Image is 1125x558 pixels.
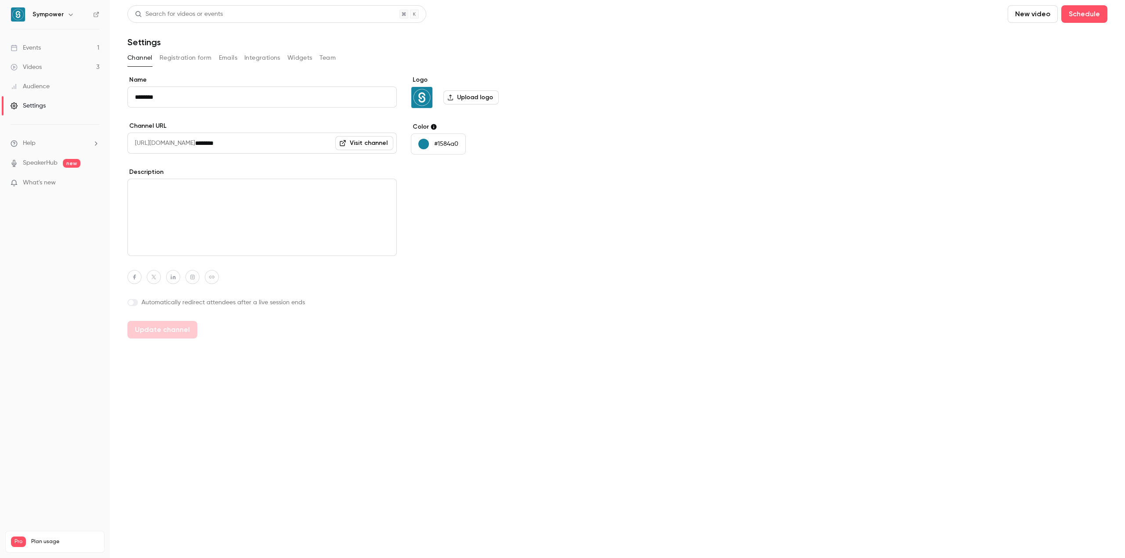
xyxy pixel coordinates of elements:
div: Events [11,43,41,52]
span: Plan usage [31,538,99,545]
button: New video [1008,5,1058,23]
a: SpeakerHub [23,158,58,168]
li: help-dropdown-opener [11,139,99,148]
div: Audience [11,82,50,91]
span: Help [23,139,36,148]
span: Pro [11,536,26,547]
h1: Settings [127,37,161,47]
div: Search for videos or events [135,10,223,19]
button: Team [319,51,336,65]
a: Visit channel [335,136,393,150]
button: Channel [127,51,152,65]
label: Logo [411,76,546,84]
span: [URL][DOMAIN_NAME] [127,133,195,154]
h6: Sympower [33,10,64,19]
img: Sympower [11,7,25,22]
iframe: Noticeable Trigger [89,179,99,187]
span: What's new [23,178,56,187]
div: Videos [11,63,42,72]
button: Emails [219,51,237,65]
label: Upload logo [443,90,499,104]
p: #1584a0 [434,140,458,148]
button: Integrations [244,51,280,65]
label: Automatically redirect attendees after a live session ends [127,298,397,307]
label: Channel URL [127,122,397,130]
button: #1584a0 [411,133,466,155]
label: Color [411,122,546,131]
div: Settings [11,101,46,110]
button: Widgets [287,51,312,65]
label: Description [127,168,397,176]
img: Sympower [411,87,432,108]
button: Registration form [160,51,212,65]
span: new [63,159,80,168]
button: Schedule [1061,5,1107,23]
label: Name [127,76,397,84]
